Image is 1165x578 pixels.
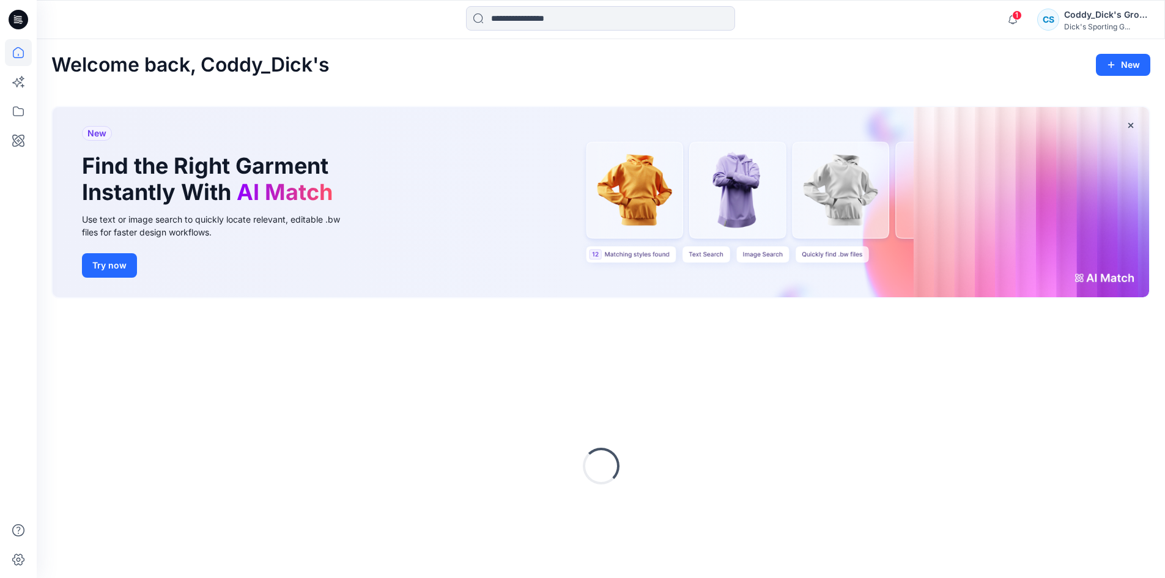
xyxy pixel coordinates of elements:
[51,54,330,76] h2: Welcome back, Coddy_Dick's
[1064,22,1150,31] div: Dick's Sporting G...
[87,126,106,141] span: New
[82,253,137,278] button: Try now
[1012,10,1022,20] span: 1
[82,213,357,239] div: Use text or image search to quickly locate relevant, editable .bw files for faster design workflows.
[1037,9,1059,31] div: CS
[237,179,333,206] span: AI Match
[1064,7,1150,22] div: Coddy_Dick's Group
[82,153,339,206] h1: Find the Right Garment Instantly With
[1096,54,1150,76] button: New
